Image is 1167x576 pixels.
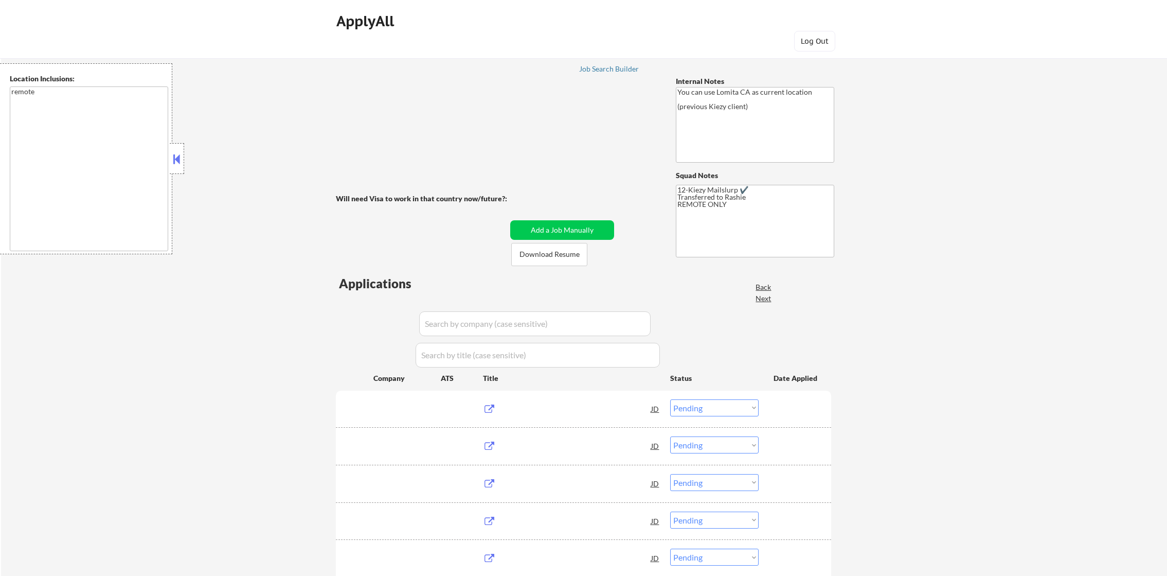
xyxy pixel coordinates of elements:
div: Internal Notes [676,76,834,86]
div: Back [756,282,772,292]
div: Location Inclusions: [10,74,168,84]
div: JD [650,474,660,493]
div: Applications [339,277,441,290]
button: Download Resume [511,243,587,266]
div: Next [756,293,772,304]
div: Date Applied [774,373,819,383]
div: ATS [441,373,483,383]
input: Search by company (case sensitive) [419,311,651,336]
div: JD [650,437,660,455]
div: Status [670,369,759,387]
button: Log Out [794,31,835,51]
div: JD [650,512,660,530]
div: Company [373,373,441,383]
div: Job Search Builder [579,65,639,73]
div: JD [650,549,660,567]
div: Title [483,373,660,383]
button: Add a Job Manually [510,220,614,240]
input: Search by title (case sensitive) [416,343,660,368]
a: Job Search Builder [579,65,639,75]
div: ApplyAll [336,12,397,30]
div: JD [650,399,660,418]
div: Squad Notes [676,170,834,181]
strong: Will need Visa to work in that country now/future?: [336,194,507,203]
